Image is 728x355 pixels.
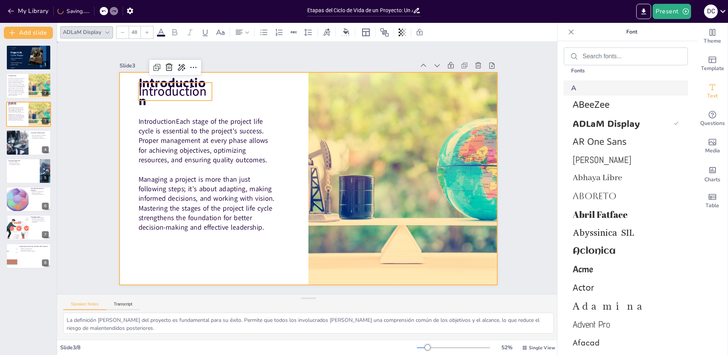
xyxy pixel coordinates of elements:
div: A [564,80,688,96]
span: Abril Fatface [573,208,676,221]
p: Fase de Monitoreo y Control [31,187,49,192]
button: Speaker Notes [63,302,106,310]
input: Search fonts... [583,53,681,60]
p: Group 54 [11,67,27,69]
div: 1 [42,61,49,68]
p: Font [577,23,686,41]
div: 2 [6,73,51,98]
p: Comunicación continua [8,164,38,165]
span: Course: Project Design and Evaluation [11,58,22,61]
p: Seguimiento del progreso [31,191,49,192]
div: Layout [360,26,372,38]
span: IntroductionEach stage of the project life cycle is essential to the project's success. Proper ma... [139,117,268,165]
span: Abel [573,154,676,166]
button: Add slide [4,27,53,39]
div: 3 [6,102,51,127]
div: Add text boxes [697,78,728,105]
span: Afacad [573,336,676,349]
span: Text [707,92,718,100]
p: Finalización de actividades [31,217,49,219]
span: ADLaM Display [573,117,671,129]
span: ABeeZee [573,99,676,110]
p: Evaluación del desempeño [31,219,49,221]
span: Actor [573,282,676,293]
span: Managing a project is more than just following steps; it’s about adapting, making informed decisi... [139,174,275,232]
span: Project Life [11,51,22,54]
div: 6 [6,187,51,212]
span: Introduction [8,75,16,77]
span: Abhaya Libre [573,173,676,183]
span: Abyssinica SIL [573,227,676,239]
span: Questions [700,119,725,128]
p: Documentación de lecciones aprendidas [31,221,49,223]
span: Aclonica [573,246,676,256]
button: Present [653,4,691,19]
span: Adamina [573,300,676,312]
div: Add ready made slides [697,50,728,78]
div: 6 [42,203,49,209]
span: Introduction [139,74,206,109]
div: Get real-time input from your audience [697,105,728,133]
div: 2 [42,90,49,96]
span: Single View [529,345,555,351]
span: Sendsteps [12,47,16,48]
div: Add charts and graphs [697,160,728,187]
p: Fase de Planificación [31,132,49,134]
p: Importancia del Ciclo de Vida del Proyecto [19,245,49,247]
span: Position [380,28,389,37]
div: Add images, graphics, shapes or video [697,133,728,160]
div: 7 [6,215,51,240]
div: 8 [6,243,51,269]
button: Transcript [106,302,140,310]
p: Gestión de cambios [31,192,49,194]
div: Saving...... [57,8,89,15]
div: Background color [340,28,352,36]
textarea: La definición [PERSON_NAME] del proyecto es fundamental para su éxito. Permite que todos los invo... [63,313,554,334]
div: 8 [42,259,49,266]
div: 5 [6,158,51,184]
span: Introduction [8,102,16,106]
p: Identificación de riesgos [31,136,49,138]
div: Slide 3 [120,62,415,69]
p: Gestión de equipos [8,161,38,163]
input: Insert title [307,5,413,16]
div: 4 [42,146,49,153]
div: Change the overall theme [697,23,728,50]
div: 7 [42,231,49,238]
span: IntroductionEach stage of the project life cycle is essential to the project's success. Proper ma... [8,107,24,113]
button: Export to PowerPoint [636,4,651,19]
span: Cycle Stages [11,54,23,57]
span: Table [706,201,719,210]
p: Documentación de avances [31,194,49,195]
p: Mejora en la planificación [19,248,49,249]
div: 4 [6,130,51,155]
p: Fase de Ejecución [8,159,38,162]
span: Charts [704,176,720,184]
span: Theme [704,37,721,45]
span: Managing a project is more than just following steps; it’s about adapting, making informed decisi... [8,114,25,121]
p: Fase de Cierre [31,216,49,218]
p: Maximización de oportunidades [19,250,49,252]
p: Studend: [PERSON_NAME] [PERSON_NAME] [11,62,27,66]
div: 52 % [498,344,516,351]
span: Each stage of the project life cycle is essential to the project's success. Proper management at ... [8,78,25,96]
span: Aboreto [573,191,676,201]
div: ADLaM Display [61,27,103,37]
span: Template [701,64,724,73]
div: Fonts [564,61,688,80]
span: Advent Pro [573,319,676,330]
p: Monitoreo de avances [8,163,38,164]
button: D C [704,4,718,19]
div: 3 [42,118,49,125]
span: Media [705,147,720,155]
p: Flexibilidad en la planificación [31,138,49,139]
div: Slide 3 / 8 [60,344,417,351]
div: D C [704,5,718,18]
p: Desarrollo de planes detallados [31,135,49,136]
span: Acme [573,264,676,275]
div: 5 [42,174,49,181]
div: Text effects [321,26,332,38]
button: My Library [6,5,52,17]
span: AR One Sans [573,135,676,147]
span: Editor [12,49,14,50]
